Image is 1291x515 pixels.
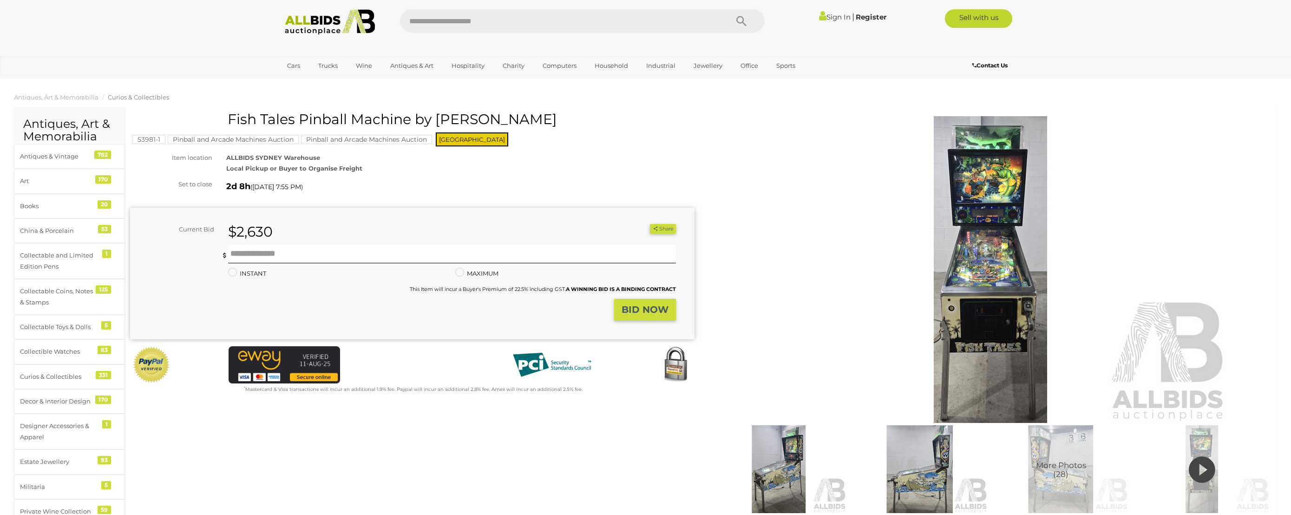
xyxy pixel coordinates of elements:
a: Antiques & Art [384,58,439,73]
div: Antiques & Vintage [20,151,97,162]
img: Official PayPal Seal [132,346,170,383]
span: More Photos (28) [1036,462,1086,479]
div: 1 [102,250,111,258]
h2: Antiques, Art & Memorabilia [23,118,116,143]
small: This Item will incur a Buyer's Premium of 22.5% including GST. [410,286,676,292]
img: Fish Tales Pinball Machine by Williams [993,425,1129,513]
a: Militaria 5 [14,475,125,499]
div: Item location [123,152,219,163]
strong: 2d 8h [226,181,250,191]
a: Industrial [640,58,682,73]
a: Hospitality [446,58,491,73]
a: Collectible Watches 83 [14,339,125,364]
img: PCI DSS compliant [505,346,598,383]
div: 782 [94,151,111,159]
div: 20 [98,200,111,209]
a: Jewellery [688,58,728,73]
div: 83 [98,346,111,354]
a: Curios & Collectibles [108,93,169,101]
strong: Local Pickup or Buyer to Organise Freight [226,165,362,172]
a: Contact Us [972,60,1010,71]
div: 93 [98,456,111,464]
div: Art [20,176,97,186]
a: 53981-1 [132,136,165,143]
span: | [852,12,854,22]
a: Sell with us [945,9,1012,28]
span: [GEOGRAPHIC_DATA] [436,132,508,146]
img: Fish Tales Pinball Machine by Williams [711,425,847,513]
a: Art 170 [14,169,125,193]
small: Mastercard & Visa transactions will incur an additional 1.9% fee. Paypal will incur an additional... [244,386,583,392]
a: Antiques, Art & Memorabilia [14,93,98,101]
div: 5 [101,481,111,489]
a: Trucks [312,58,344,73]
a: Wine [350,58,378,73]
a: Sports [770,58,801,73]
strong: $2,630 [228,223,273,240]
a: Collectable and Limited Edition Pens 1 [14,243,125,279]
label: MAXIMUM [455,268,498,279]
mark: Pinball and Arcade Machines Auction [168,135,299,144]
div: Collectable and Limited Edition Pens [20,250,97,272]
button: Share [650,224,675,234]
div: Collectible Watches [20,346,97,357]
div: 59 [98,506,111,514]
label: INSTANT [228,268,266,279]
img: 53981-1a.jpg [1134,425,1270,513]
div: Collectable Toys & Dolls [20,322,97,332]
div: Estate Jewellery [20,456,97,467]
button: BID NOW [614,299,676,321]
a: Office [734,58,764,73]
a: Sign In [819,13,851,21]
div: Curios & Collectibles [20,371,97,382]
a: Collectable Toys & Dolls 5 [14,315,125,339]
a: Books 20 [14,194,125,218]
img: eWAY Payment Gateway [229,346,340,383]
div: China & Porcelain [20,225,97,236]
a: Cars [281,58,306,73]
div: Decor & Interior Design [20,396,97,407]
a: Designer Accessories & Apparel 1 [14,414,125,449]
a: Collectable Coins, Notes & Stamps 125 [14,279,125,315]
img: Secured by Rapid SSL [657,346,694,383]
a: Charity [497,58,531,73]
a: Household [589,58,634,73]
a: Register [856,13,886,21]
div: Current Bid [130,224,221,235]
img: Allbids.com.au [280,9,380,35]
div: 1 [102,420,111,429]
div: 125 [96,285,111,294]
a: Antiques & Vintage 782 [14,144,125,169]
div: 331 [96,371,111,379]
strong: ALLBIDS SYDNEY Warehouse [226,154,320,161]
a: Estate Jewellery 93 [14,449,125,474]
div: Set to close [123,179,219,190]
strong: BID NOW [622,304,668,315]
li: Watch this item [639,224,649,234]
a: Decor & Interior Design 170 [14,389,125,414]
span: [DATE] 7:55 PM [252,183,301,191]
b: Contact Us [972,62,1008,69]
span: ( ) [250,183,303,191]
b: A WINNING BID IS A BINDING CONTRACT [566,286,676,292]
div: 170 [95,396,111,404]
div: Collectable Coins, Notes & Stamps [20,286,97,308]
mark: Pinball and Arcade Machines Auction [301,135,432,144]
a: Computers [537,58,583,73]
div: Designer Accessories & Apparel [20,421,97,442]
a: Curios & Collectibles 331 [14,364,125,389]
div: Militaria [20,482,97,492]
img: Fish Tales Pinball Machine by Williams [753,116,1228,423]
a: Pinball and Arcade Machines Auction [301,136,432,143]
a: More Photos(28) [993,425,1129,513]
div: 5 [101,321,111,330]
div: 170 [95,175,111,184]
button: Search [718,9,765,33]
a: China & Porcelain 53 [14,218,125,243]
div: Books [20,201,97,211]
mark: 53981-1 [132,135,165,144]
a: [GEOGRAPHIC_DATA] [281,73,359,89]
h1: Fish Tales Pinball Machine by [PERSON_NAME] [135,112,692,127]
